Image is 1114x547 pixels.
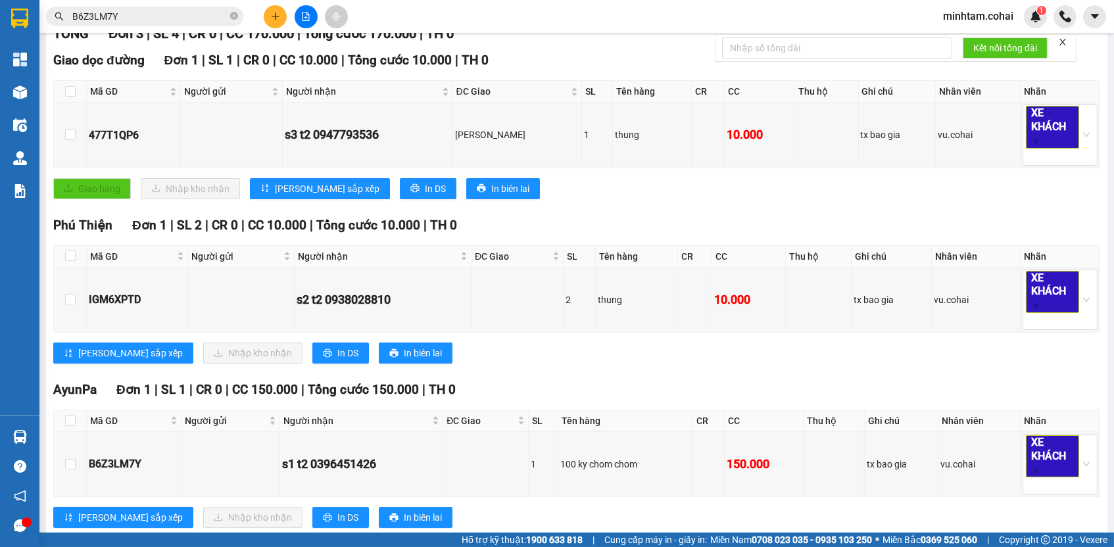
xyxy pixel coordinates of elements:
span: Tổng cước 10.000 [348,53,452,68]
span: sort-ascending [64,513,73,523]
span: sort-ascending [260,183,270,194]
span: ⚪️ [875,537,879,542]
span: | [189,382,193,397]
button: printerIn biên lai [379,343,452,364]
span: SL 4 [153,26,179,41]
button: downloadNhập kho nhận [203,343,303,364]
span: | [593,533,594,547]
span: | [241,218,245,233]
span: | [147,26,150,41]
td: IGM6XPTD [87,268,188,333]
span: copyright [1041,535,1050,544]
th: Ghi chú [852,246,932,268]
span: | [226,382,229,397]
span: minhtam.cohai [932,8,1024,24]
th: Thu hộ [795,81,859,103]
span: CC 150.000 [232,382,298,397]
span: CR 0 [243,53,270,68]
img: solution-icon [13,184,27,198]
span: Người nhận [298,249,458,264]
strong: 0708 023 035 - 0935 103 250 [752,535,872,545]
div: s2 t2 0938028810 [297,291,469,309]
div: 1 [584,128,610,142]
span: notification [14,490,26,502]
div: vu.cohai [934,293,1018,307]
span: printer [477,183,486,194]
span: In DS [337,346,358,360]
span: file-add [301,12,310,21]
div: vu.cohai [941,457,1018,471]
span: TỔNG [53,26,89,41]
span: | [310,218,313,233]
span: CR 0 [189,26,216,41]
sup: 1 [1037,6,1046,15]
button: sort-ascending[PERSON_NAME] sắp xếp [250,178,390,199]
th: CC [725,410,803,432]
button: sort-ascending[PERSON_NAME] sắp xếp [53,343,193,364]
th: Thu hộ [804,410,865,432]
button: caret-down [1083,5,1106,28]
span: TH 0 [429,382,456,397]
img: warehouse-icon [13,118,27,132]
div: 2 [566,293,593,307]
span: 1 [1039,6,1044,15]
span: TH 0 [462,53,489,68]
img: logo-vxr [11,9,28,28]
button: printerIn DS [312,343,369,364]
span: Mã GD [90,84,167,99]
div: 150.000 [727,455,800,473]
th: Tên hàng [596,246,679,268]
span: printer [323,348,332,359]
span: ĐC Giao [447,414,515,428]
div: thung [615,128,690,142]
div: Nhãn [1024,249,1096,264]
button: file-add [295,5,318,28]
th: Nhân viên [932,246,1021,268]
th: CR [692,81,725,103]
span: caret-down [1089,11,1101,22]
span: close [1058,37,1067,47]
div: 10.000 [727,126,792,144]
strong: 0369 525 060 [921,535,977,545]
div: tx bao gia [854,293,929,307]
span: | [205,218,208,233]
span: | [170,218,174,233]
th: Tên hàng [558,410,694,432]
th: Ghi chú [865,410,939,432]
button: plus [264,5,287,28]
span: message [14,519,26,532]
div: tx bao gia [861,128,933,142]
span: In biên lai [404,510,442,525]
span: | [182,26,185,41]
span: XE KHÁCH [1026,106,1079,148]
span: Đơn 1 [116,382,151,397]
span: Tổng cước 170.000 [304,26,416,41]
button: printerIn DS [400,178,456,199]
div: 1 [531,457,556,471]
button: printerIn biên lai [379,507,452,528]
th: SL [529,410,558,432]
th: Ghi chú [859,81,936,103]
th: CC [725,81,795,103]
span: Đơn 1 [164,53,199,68]
span: | [420,26,423,41]
span: CC 10.000 [248,218,306,233]
div: thung [598,293,676,307]
span: SL 1 [161,382,186,397]
span: sort-ascending [64,348,73,359]
span: In DS [425,181,446,196]
img: warehouse-icon [13,430,27,444]
span: Miền Nam [710,533,872,547]
th: SL [564,246,595,268]
div: s3 t2 0947793536 [285,126,450,144]
span: [PERSON_NAME] sắp xếp [78,346,183,360]
span: | [455,53,458,68]
span: | [987,533,989,547]
span: Phú Thiện [53,218,112,233]
span: close [1033,138,1040,145]
span: | [301,382,304,397]
span: | [237,53,240,68]
span: XE KHÁCH [1026,271,1079,313]
span: In biên lai [491,181,529,196]
span: TH 0 [430,218,457,233]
